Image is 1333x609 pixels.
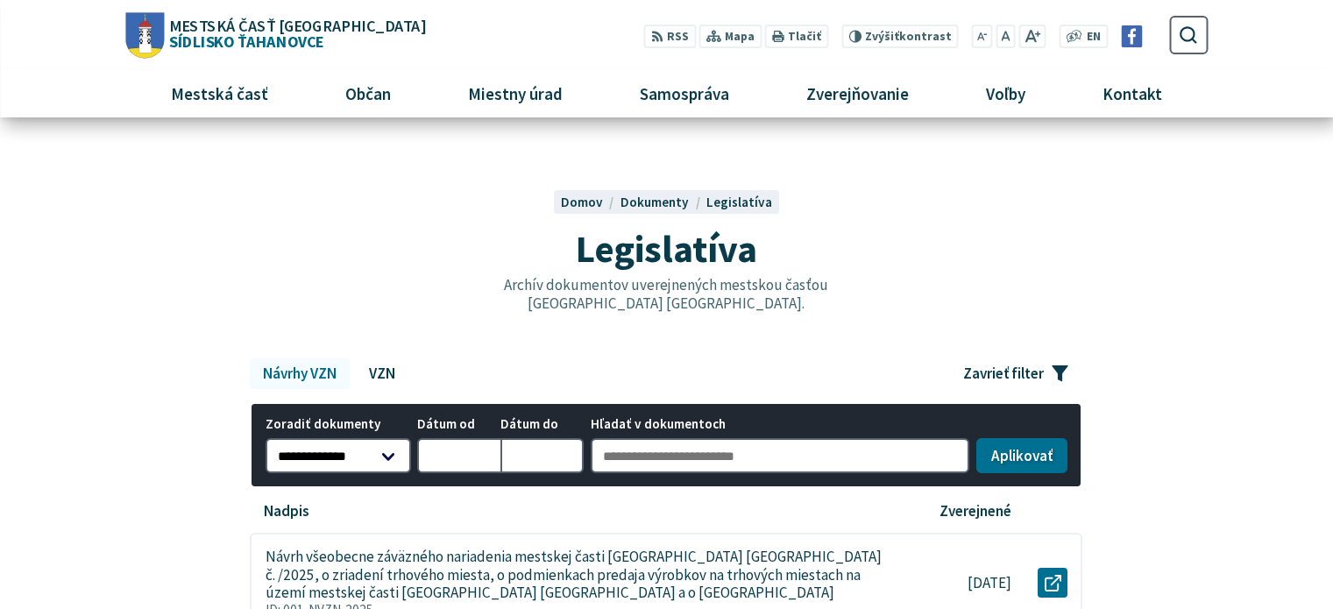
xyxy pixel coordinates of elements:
[968,574,1011,592] p: [DATE]
[138,70,300,117] a: Mestská časť
[980,70,1032,117] span: Voľby
[608,70,762,117] a: Samospráva
[788,30,821,44] span: Tlačiť
[125,12,164,58] img: Prejsť na domovskú stránku
[996,25,1015,48] button: Nastaviť pôvodnú veľkosť písma
[800,70,916,117] span: Zverejňovanie
[1082,28,1106,46] a: EN
[765,25,828,48] button: Tlačiť
[1121,25,1143,47] img: Prejsť na Facebook stránku
[1018,25,1046,48] button: Zväčšiť veľkosť písma
[667,28,689,46] span: RSS
[417,438,500,473] input: Dátum od
[954,70,1058,117] a: Voľby
[963,365,1044,383] span: Zavrieť filter
[620,194,689,210] span: Dokumenty
[633,70,735,117] span: Samospráva
[1096,70,1169,117] span: Kontakt
[461,70,569,117] span: Miestny úrad
[775,70,941,117] a: Zverejňovanie
[313,70,422,117] a: Občan
[356,358,408,388] a: VZN
[417,417,500,432] span: Dátum od
[591,417,970,432] span: Hľadať v dokumentoch
[950,358,1082,388] button: Zavrieť filter
[1071,70,1195,117] a: Kontakt
[706,194,772,210] a: Legislatíva
[591,438,970,473] input: Hľadať v dokumentoch
[264,502,309,520] p: Nadpis
[266,438,411,473] select: Zoradiť dokumenty
[865,30,952,44] span: kontrast
[561,194,603,210] span: Domov
[972,25,993,48] button: Zmenšiť veľkosť písma
[125,12,425,58] a: Logo Sídlisko Ťahanovce, prejsť na domovskú stránku.
[266,548,887,602] p: Návrh všeobecne záväzného nariadenia mestskej časti [GEOGRAPHIC_DATA] [GEOGRAPHIC_DATA] č. /2025,...
[164,70,274,117] span: Mestská časť
[250,358,349,388] a: Návrhy VZN
[939,502,1011,520] p: Zverejnené
[725,28,755,46] span: Mapa
[576,224,757,273] span: Legislatíva
[338,70,397,117] span: Občan
[169,18,425,33] span: Mestská časť [GEOGRAPHIC_DATA]
[841,25,958,48] button: Zvýšiťkontrast
[1087,28,1101,46] span: EN
[164,18,425,49] span: Sídlisko Ťahanovce
[644,25,696,48] a: RSS
[620,194,706,210] a: Dokumenty
[500,417,584,432] span: Dátum do
[500,438,584,473] input: Dátum do
[699,25,762,48] a: Mapa
[976,438,1067,473] button: Aplikovať
[436,70,594,117] a: Miestny úrad
[561,194,620,210] a: Domov
[466,276,866,312] p: Archív dokumentov uverejnených mestskou časťou [GEOGRAPHIC_DATA] [GEOGRAPHIC_DATA].
[266,417,411,432] span: Zoradiť dokumenty
[865,29,899,44] span: Zvýšiť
